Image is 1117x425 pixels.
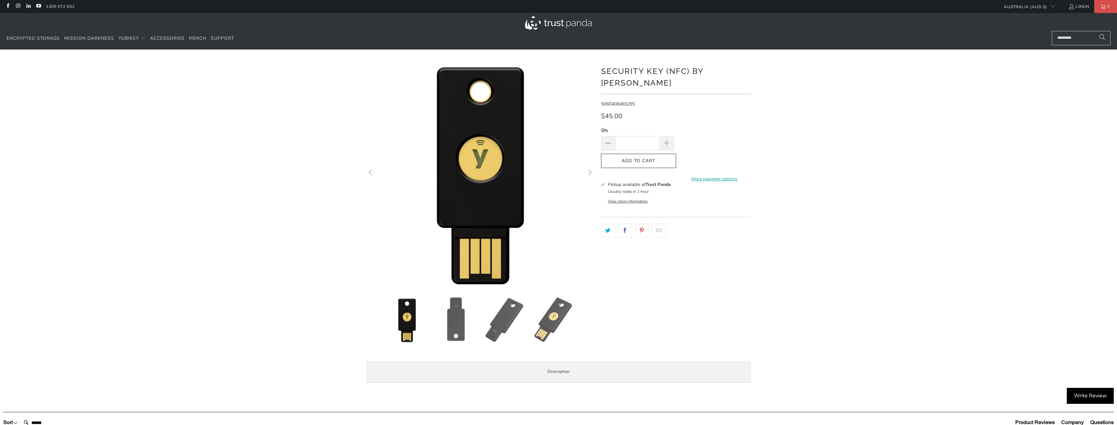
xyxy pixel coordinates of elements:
[635,224,649,237] a: Share this on Pinterest
[384,297,430,343] img: Security Key (NFC) by Yubico - Trust Panda
[36,4,41,9] a: Trust Panda Australia on YouTube
[608,189,649,194] small: Usually ready in 1 hour
[601,224,615,237] a: Share this on Twitter
[601,154,676,168] button: Add to Cart
[150,31,185,46] a: Accessories
[64,31,114,46] a: Mission Darkness
[25,4,31,9] a: Trust Panda Australia on LinkedIn
[433,297,479,343] img: Security Key (NFC) by Yubico - Trust Panda
[366,59,595,287] a: Security Key (NFC) by Yubico - Trust Panda
[366,361,751,383] label: Description
[601,101,635,107] span: 5060408465295
[601,64,751,89] h1: Security Key (NFC) by [PERSON_NAME]
[652,224,666,237] a: Email this to a friend
[366,59,376,287] button: Previous
[189,31,206,46] a: Merch
[64,35,114,41] span: Mission Darkness
[608,158,669,164] span: Add to Cart
[211,31,234,46] a: Support
[1052,31,1110,45] input: Search...
[211,35,234,41] span: Support
[118,31,146,46] summary: YubiKey
[601,112,622,120] span: $45.00
[618,224,632,237] a: Share this on Facebook
[525,16,592,30] img: Trust Panda Australia
[7,31,60,46] a: Encrypted Storage
[46,3,75,10] a: 1300 072 632
[150,35,185,41] span: Accessories
[1094,31,1110,45] button: Search
[15,4,21,9] a: Trust Panda Australia on Instagram
[5,4,10,9] a: Trust Panda Australia on Facebook
[601,127,674,134] label: Qty
[608,199,648,204] button: View store information
[678,176,751,183] a: More payment options
[1068,3,1089,10] a: Login
[531,297,577,343] img: Security Key (NFC) by Yubico - Trust Panda
[7,31,234,46] nav: Translation missing: en.navigation.header.main_nav
[118,35,139,41] span: YubiKey
[482,297,528,343] img: Security Key (NFC) by Yubico - Trust Panda
[1067,388,1114,404] div: Write Review
[584,59,595,287] button: Next
[7,35,60,41] span: Encrypted Storage
[189,35,206,41] span: Merch
[608,181,671,188] h3: Pickup available at
[645,181,671,188] b: Trust Panda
